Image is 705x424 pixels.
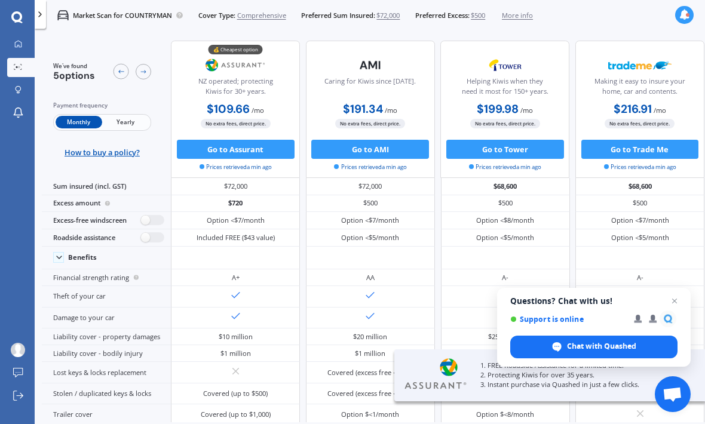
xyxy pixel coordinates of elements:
div: Liability cover - bodily injury [42,345,171,362]
div: $500 [441,195,570,212]
div: AA [366,273,375,282]
div: Covered (up to $1,000) [201,410,271,419]
img: Assurant.webp [402,357,469,391]
b: $191.34 [343,102,383,116]
div: Liability cover - property damages [42,328,171,345]
span: Support is online [510,315,626,324]
div: $20 million [353,332,387,342]
div: $720 [171,195,300,212]
div: Payment frequency [54,101,151,110]
b: $109.66 [207,102,250,116]
span: More info [502,11,533,20]
div: Lost keys & locks replacement [42,362,171,383]
div: $72,000 [306,178,435,195]
div: Helping Kiwis when they need it most for 150+ years. [449,76,561,100]
span: Cover Type: [198,11,235,20]
div: $500 [575,195,704,212]
b: $199.98 [477,102,519,116]
div: Open chat [655,376,691,412]
div: $1 million [220,349,251,358]
span: Preferred Sum Insured: [301,11,375,20]
span: No extra fees, direct price. [201,119,271,128]
div: $72,000 [171,178,300,195]
p: Market Scan for COUNTRYMAN [73,11,172,20]
span: Close chat [667,294,682,308]
span: $72,000 [376,11,400,20]
span: Prices retrieved a min ago [604,163,676,171]
span: Yearly [102,116,149,128]
span: No extra fees, direct price. [605,119,675,128]
span: Monthly [56,116,102,128]
div: Option $<8/month [476,410,534,419]
div: Excess-free windscreen [42,212,171,229]
div: $1 million [490,349,520,358]
div: 💰 Cheapest option [209,45,263,54]
span: Prices retrieved a min ago [200,163,272,171]
button: Go to Trade Me [581,140,699,159]
div: Damage to your car [42,308,171,328]
div: Financial strength rating [42,269,171,286]
div: Option <$8/month [476,216,534,225]
img: Tower.webp [474,53,537,77]
div: $68,600 [575,178,704,195]
p: 1. FREE Roadside Assistance for a limited time. [480,361,681,370]
span: $500 [471,11,485,20]
div: Option <$7/month [341,216,399,225]
div: Sum insured (incl. GST) [42,178,171,195]
div: Option <$7/month [207,216,265,225]
div: Option <$7/month [611,216,669,225]
span: / mo [521,106,534,115]
span: Questions? Chat with us! [510,296,678,306]
div: $68,600 [441,178,570,195]
button: Go to AMI [312,140,430,159]
span: / mo [252,106,264,115]
div: A+ [232,273,240,282]
span: Comprehensive [237,11,286,20]
span: Preferred Excess: [415,11,470,20]
div: Excess amount [42,195,171,212]
span: 5 options [54,69,96,82]
div: Option <$5/month [341,233,399,242]
div: Roadside assistance [42,229,171,247]
div: Stolen / duplicated keys & locks [42,383,171,404]
img: Assurant.png [204,53,268,77]
div: Option <$5/month [611,233,669,242]
div: Benefits [68,253,97,262]
span: No extra fees, direct price. [335,119,405,128]
div: Covered (up to $500) [203,389,268,398]
div: $500 [306,195,435,212]
p: 3. Instant purchase via Quashed in just a few clicks. [480,380,681,389]
img: picture [11,343,25,357]
span: / mo [654,106,666,115]
span: No extra fees, direct price. [470,119,540,128]
img: Trademe.webp [608,53,672,77]
div: Included FREE ($43 value) [197,233,275,242]
div: $10 million [219,332,253,342]
div: $25 million [488,332,522,342]
span: Chat with Quashed [567,341,636,352]
div: Option <$5/month [476,233,534,242]
div: Caring for Kiwis since [DATE]. [324,76,416,100]
span: Prices retrieved a min ago [334,163,406,171]
p: 2. Protecting Kiwis for over 35 years. [480,370,681,380]
div: A- [502,273,508,282]
div: $1 million [355,349,385,358]
span: We've found [54,62,96,70]
button: Go to Assurant [177,140,295,159]
div: Option $<1/month [341,410,399,419]
div: NZ operated; protecting Kiwis for 30+ years. [179,76,292,100]
div: Making it easy to insure your home, car and contents. [584,76,696,100]
div: A- [637,273,643,282]
b: $216.91 [614,102,652,116]
span: / mo [385,106,397,115]
div: Covered (excess free <$500) [327,389,413,398]
div: Chat with Quashed [510,336,678,358]
span: How to buy a policy? [65,148,140,157]
div: Covered (excess free <$500) [327,368,413,377]
img: AMI-text-1.webp [339,53,402,77]
button: Go to Tower [446,140,564,159]
div: Theft of your car [42,286,171,307]
span: Prices retrieved a min ago [469,163,541,171]
img: car.f15378c7a67c060ca3f3.svg [57,10,69,21]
